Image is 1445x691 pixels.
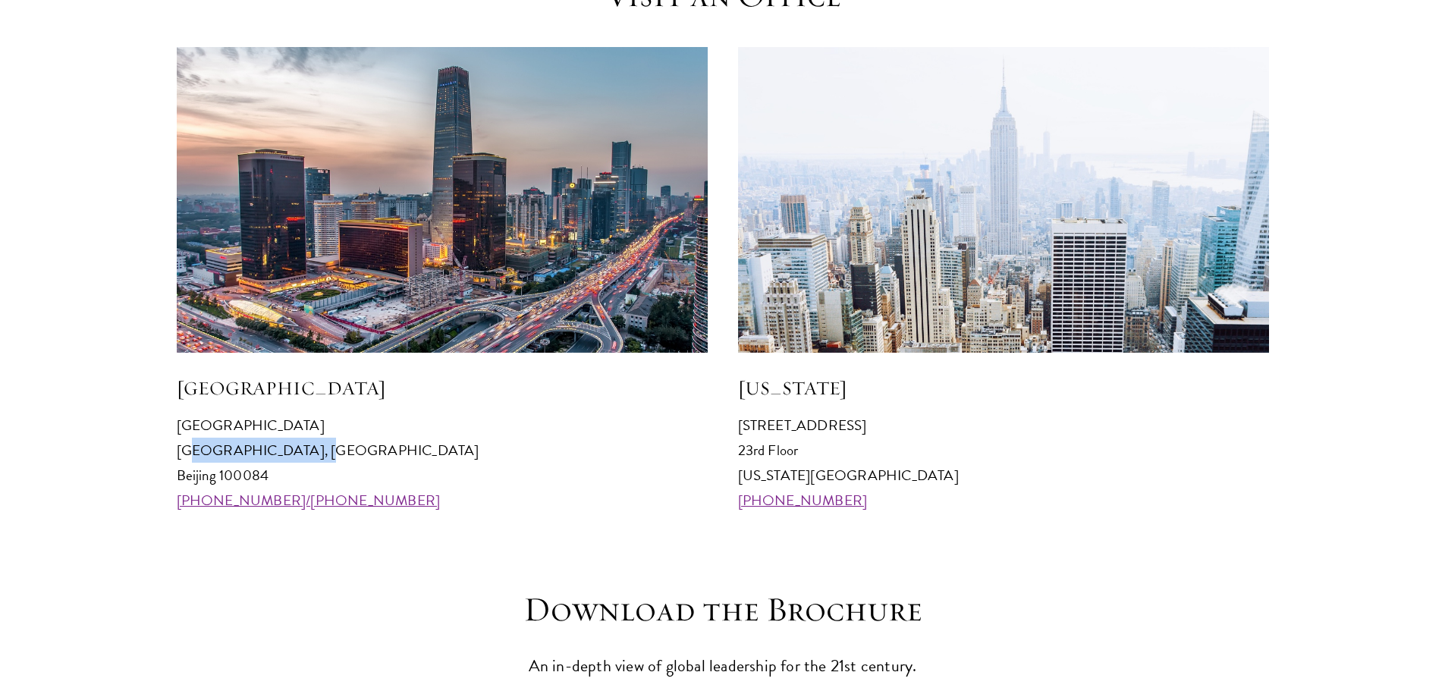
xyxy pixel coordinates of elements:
a: [PHONE_NUMBER]/[PHONE_NUMBER] [177,489,441,511]
p: An in-depth view of global leadership for the 21st century. [488,652,958,680]
a: [PHONE_NUMBER] [738,489,868,511]
h5: [GEOGRAPHIC_DATA] [177,375,708,401]
p: [STREET_ADDRESS] 23rd Floor [US_STATE][GEOGRAPHIC_DATA] [738,413,1269,513]
h5: [US_STATE] [738,375,1269,401]
h3: Download the Brochure [488,589,958,631]
p: [GEOGRAPHIC_DATA] [GEOGRAPHIC_DATA], [GEOGRAPHIC_DATA] Beijing 100084 [177,413,708,513]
